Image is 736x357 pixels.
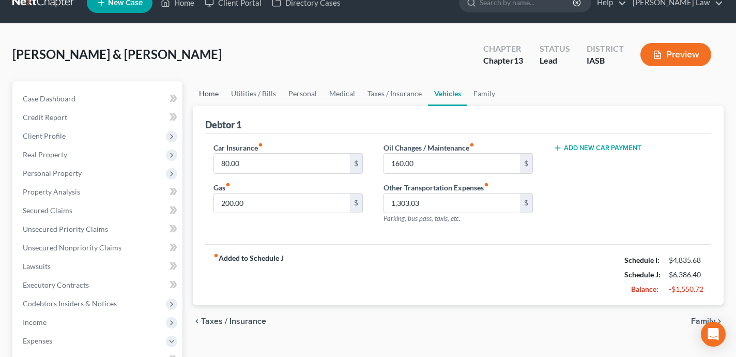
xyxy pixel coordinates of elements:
a: Vehicles [428,81,467,106]
strong: Balance: [631,285,658,293]
a: Executory Contracts [14,276,182,294]
span: Family [691,317,715,325]
span: Parking, bus pass, taxis, etc. [384,214,461,222]
div: -$1,550.72 [669,284,703,294]
div: Chapter [483,43,523,55]
span: [PERSON_NAME] & [PERSON_NAME] [12,47,222,62]
span: Lawsuits [23,262,51,271]
div: $6,386.40 [669,270,703,280]
div: Open Intercom Messenger [701,322,726,347]
button: chevron_left Taxes / Insurance [193,317,266,325]
div: Chapter [483,55,523,67]
div: IASB [587,55,624,67]
a: Taxes / Insurance [361,81,428,106]
span: Income [23,318,47,326]
a: Property Analysis [14,183,182,201]
i: fiber_manual_record [258,142,263,147]
label: Other Transportation Expenses [384,182,489,193]
span: Credit Report [23,113,67,122]
strong: Schedule J: [624,270,661,279]
span: Expenses [23,336,52,345]
button: Add New Car Payment [554,144,641,152]
span: Unsecured Nonpriority Claims [23,243,121,252]
span: Secured Claims [23,206,72,215]
a: Credit Report [14,108,182,127]
i: fiber_manual_record [469,142,474,147]
div: District [587,43,624,55]
a: Case Dashboard [14,90,182,108]
a: Personal [282,81,323,106]
span: Taxes / Insurance [201,317,266,325]
a: Family [467,81,501,106]
i: fiber_manual_record [484,182,489,187]
i: chevron_right [715,317,724,325]
i: fiber_manual_record [225,182,231,187]
a: Home [193,81,225,106]
span: Case Dashboard [23,94,75,103]
div: $ [350,194,362,213]
span: Personal Property [23,169,82,177]
span: Codebtors Insiders & Notices [23,299,117,308]
strong: Added to Schedule J [213,253,284,296]
span: Client Profile [23,131,66,140]
a: Unsecured Nonpriority Claims [14,239,182,257]
span: Property Analysis [23,187,80,196]
a: Medical [323,81,361,106]
div: Debtor 1 [205,118,241,131]
input: -- [384,194,520,213]
span: Unsecured Priority Claims [23,225,108,233]
label: Car Insurance [213,142,263,153]
div: $4,835.68 [669,255,703,265]
a: Utilities / Bills [225,81,282,106]
span: Real Property [23,150,67,159]
strong: Schedule I: [624,256,660,264]
input: -- [214,194,350,213]
i: fiber_manual_record [213,253,219,258]
a: Secured Claims [14,201,182,220]
label: Oil Changes / Maintenance [384,142,474,153]
span: 13 [514,55,523,65]
a: Unsecured Priority Claims [14,220,182,239]
input: -- [214,154,350,173]
div: Lead [540,55,570,67]
div: $ [520,194,532,213]
span: Executory Contracts [23,280,89,289]
div: $ [350,154,362,173]
label: Gas [213,182,231,193]
button: Preview [640,43,711,66]
input: -- [384,154,520,173]
i: chevron_left [193,317,201,325]
div: $ [520,154,532,173]
button: Family chevron_right [691,317,724,325]
div: Status [540,43,570,55]
a: Lawsuits [14,257,182,276]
